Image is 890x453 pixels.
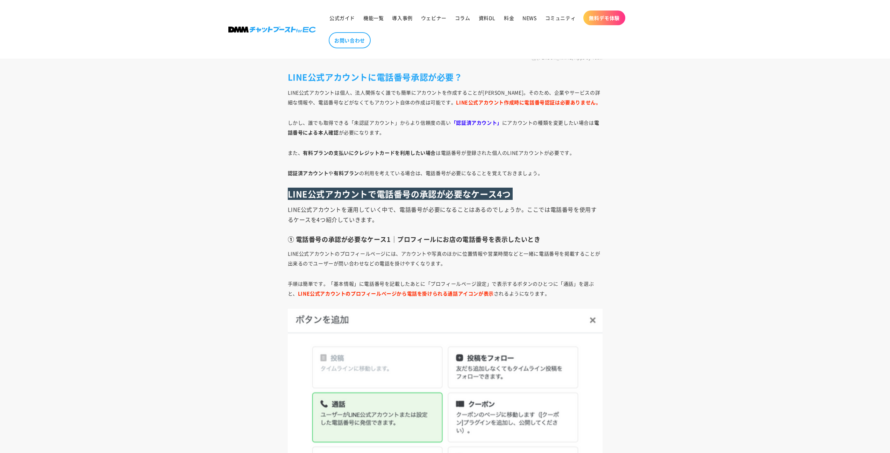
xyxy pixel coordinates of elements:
[288,168,603,178] p: や の利用を考えている場合は、電話番号が必要になることを覚えておきましょう。
[329,32,371,48] a: お問い合わせ
[288,188,603,199] h2: LINE公式アカウントで電話番号の承認が必要なケース4つ
[504,15,514,21] span: 料金
[451,11,475,25] a: コラム
[334,37,365,43] span: お問い合わせ
[288,249,603,268] p: LINE公式アカウントのプロフィールページには、アカウントや写真のほかに位置情報や営業時間などと一緒に電話番号を掲載することが出来るのでユーザーが問い合わせなどの電話を掛けやすくなります。
[329,15,355,21] span: 公式ガイド
[589,15,620,21] span: 無料デモ体験
[288,235,603,243] h3: ① 電話番号の承認が必要なケース1｜プロフィールにお店の電話番号を表示したいとき
[334,169,359,176] strong: 有料プラン
[455,15,470,21] span: コラム
[518,11,541,25] a: NEWS
[475,11,500,25] a: 資料DL
[288,169,329,176] strong: 認証済アカウント
[392,15,412,21] span: 導入事例
[541,11,580,25] a: コミュニティ
[500,11,518,25] a: 料金
[298,290,494,297] strong: LINE公式アカウントのプロフィールページから電話を掛けられる通話アイコンが表示
[545,15,576,21] span: コミュニティ
[417,11,451,25] a: ウェビナー
[479,15,496,21] span: 資料DL
[288,71,603,82] h2: LINE公式アカウントに電話番号承認が必要？
[456,99,601,106] strong: LINE公式アカウント作成時に電話番号認証は必要ありません。
[421,15,447,21] span: ウェビナー
[288,88,603,107] p: LINE公式アカウントは個人、法人関係なく誰でも簡単にアカウントを作成することが[PERSON_NAME]。そのため、企業やサービスの詳細な情報や、電話番号などがなくてもアカウント自体の作成は可...
[288,148,603,158] p: また、 は電話番号が登録された個人のLINEアカウントが必要です。
[388,11,416,25] a: 導入事例
[451,119,502,126] strong: 「認証済アカウント」
[359,11,388,25] a: 機能一覧
[228,27,316,33] img: 株式会社DMM Boost
[522,15,536,21] span: NEWS
[325,11,359,25] a: 公式ガイド
[363,15,384,21] span: 機能一覧
[583,11,625,25] a: 無料デモ体験
[303,149,436,156] strong: 有料プランの支払いにクレジットカードを利用したい場合
[288,279,603,298] p: 手順は簡単です。「基本情報」に電話番号を記載したあとに「プロフィールページ設定」で表示するボタンのひとつに「通話」を選ぶと、 されるようになります。
[288,118,603,137] p: しかし、誰でも取得できる「未認証アカウント」からより信頼度の高い にアカウントの種類を変更したい場合は が必要になります。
